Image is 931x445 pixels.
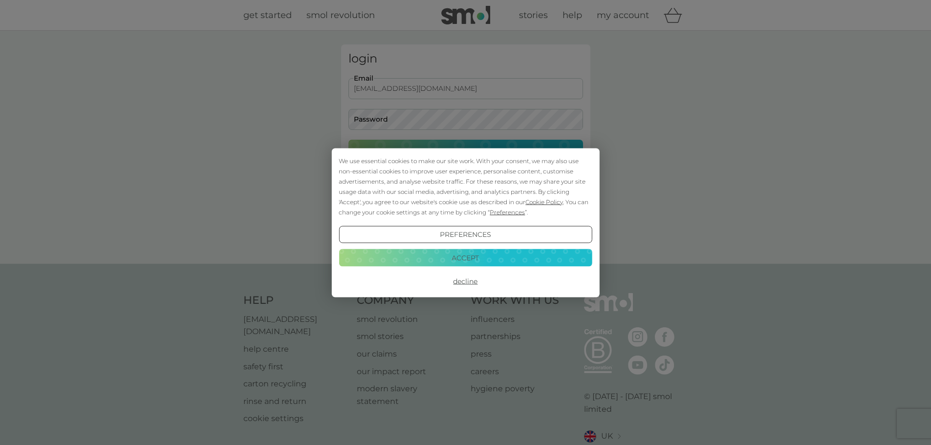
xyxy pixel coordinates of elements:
div: We use essential cookies to make our site work. With your consent, we may also use non-essential ... [339,155,592,217]
button: Accept [339,249,592,267]
span: Preferences [490,208,525,215]
button: Decline [339,273,592,290]
div: Cookie Consent Prompt [331,148,599,297]
button: Preferences [339,226,592,243]
span: Cookie Policy [525,198,563,205]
